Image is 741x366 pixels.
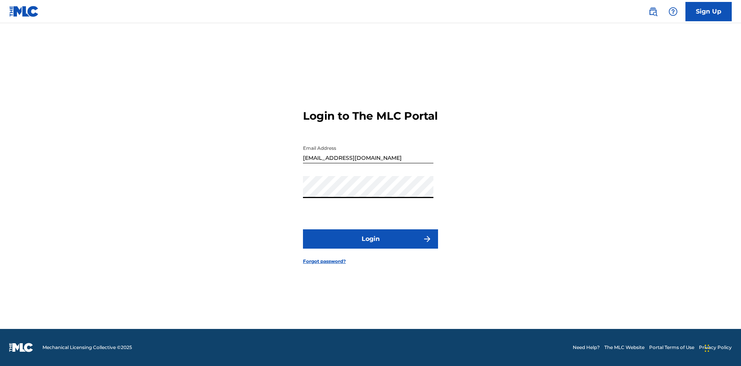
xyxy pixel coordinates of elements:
[604,344,645,351] a: The MLC Website
[303,258,346,265] a: Forgot password?
[573,344,600,351] a: Need Help?
[303,109,438,123] h3: Login to The MLC Portal
[645,4,661,19] a: Public Search
[665,4,681,19] div: Help
[702,329,741,366] iframe: Chat Widget
[685,2,732,21] a: Sign Up
[668,7,678,16] img: help
[648,7,658,16] img: search
[9,343,33,352] img: logo
[705,337,709,360] div: Drag
[9,6,39,17] img: MLC Logo
[42,344,132,351] span: Mechanical Licensing Collective © 2025
[423,234,432,244] img: f7272a7cc735f4ea7f67.svg
[699,344,732,351] a: Privacy Policy
[303,229,438,249] button: Login
[649,344,694,351] a: Portal Terms of Use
